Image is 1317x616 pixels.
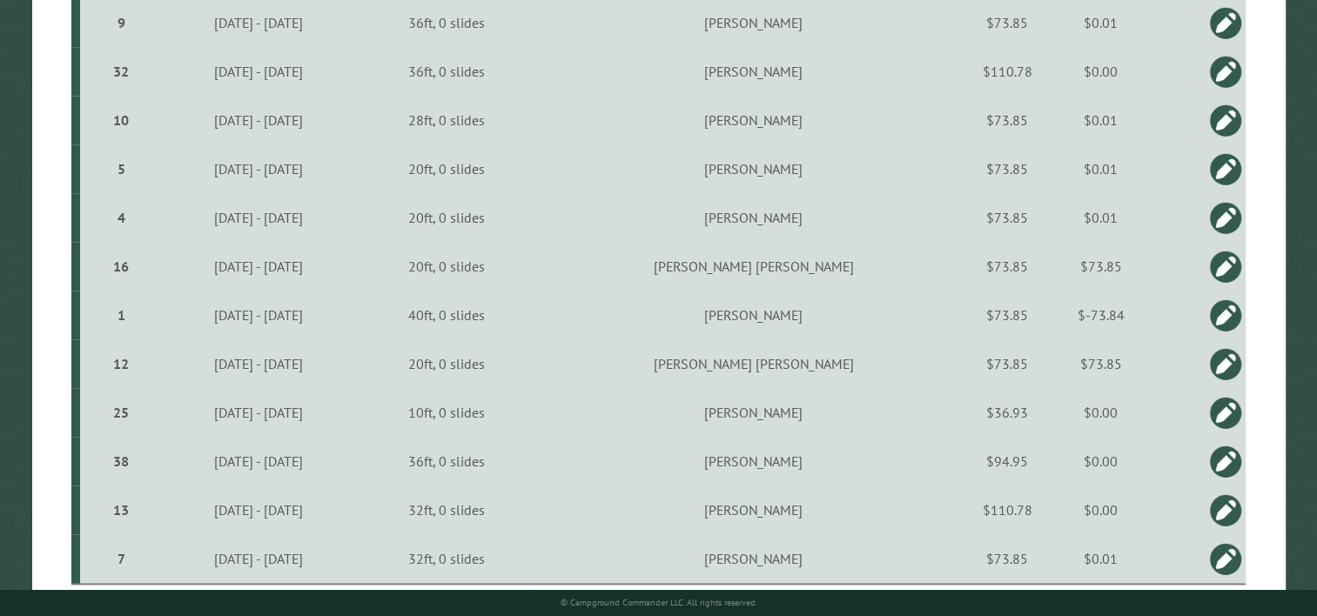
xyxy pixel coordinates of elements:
td: 20ft, 0 slides [359,339,534,388]
td: [PERSON_NAME] [534,388,973,437]
td: $0.00 [1042,388,1159,437]
td: $110.78 [972,47,1042,96]
div: 4 [87,209,156,226]
td: $73.85 [972,193,1042,242]
td: [PERSON_NAME] [534,291,973,339]
td: 20ft, 0 slides [359,193,534,242]
td: $36.93 [972,388,1042,437]
div: [DATE] - [DATE] [161,306,357,324]
div: 1 [87,306,156,324]
td: $73.85 [972,534,1042,584]
div: [DATE] - [DATE] [161,14,357,31]
td: $0.01 [1042,534,1159,584]
div: [DATE] - [DATE] [161,355,357,372]
div: 9 [87,14,156,31]
div: 10 [87,111,156,129]
td: $0.00 [1042,47,1159,96]
div: [DATE] - [DATE] [161,258,357,275]
td: $73.85 [1042,339,1159,388]
td: $73.85 [972,144,1042,193]
td: [PERSON_NAME] [534,485,973,534]
td: $0.01 [1042,96,1159,144]
td: [PERSON_NAME] [PERSON_NAME] [534,242,973,291]
td: $110.78 [972,485,1042,534]
div: [DATE] - [DATE] [161,160,357,177]
div: [DATE] - [DATE] [161,209,357,226]
td: [PERSON_NAME] [534,437,973,485]
div: [DATE] - [DATE] [161,111,357,129]
td: $73.85 [972,339,1042,388]
td: 32ft, 0 slides [359,485,534,534]
td: 28ft, 0 slides [359,96,534,144]
div: 7 [87,550,156,567]
td: 40ft, 0 slides [359,291,534,339]
div: [DATE] - [DATE] [161,501,357,519]
td: $0.01 [1042,193,1159,242]
div: [DATE] - [DATE] [161,452,357,470]
td: $-73.84 [1042,291,1159,339]
div: [DATE] - [DATE] [161,404,357,421]
td: [PERSON_NAME] [PERSON_NAME] [534,339,973,388]
td: $0.00 [1042,437,1159,485]
td: [PERSON_NAME] [534,534,973,584]
div: 5 [87,160,156,177]
td: 20ft, 0 slides [359,242,534,291]
td: 10ft, 0 slides [359,388,534,437]
td: $73.85 [972,242,1042,291]
td: $73.85 [972,291,1042,339]
td: $0.01 [1042,144,1159,193]
small: © Campground Commander LLC. All rights reserved. [561,597,757,608]
div: 16 [87,258,156,275]
td: $0.00 [1042,485,1159,534]
div: 13 [87,501,156,519]
td: [PERSON_NAME] [534,144,973,193]
div: [DATE] - [DATE] [161,63,357,80]
td: 36ft, 0 slides [359,47,534,96]
div: 38 [87,452,156,470]
td: 36ft, 0 slides [359,437,534,485]
td: 20ft, 0 slides [359,144,534,193]
div: 25 [87,404,156,421]
td: [PERSON_NAME] [534,193,973,242]
td: [PERSON_NAME] [534,96,973,144]
div: 32 [87,63,156,80]
td: $94.95 [972,437,1042,485]
div: [DATE] - [DATE] [161,550,357,567]
td: $73.85 [1042,242,1159,291]
td: [PERSON_NAME] [534,47,973,96]
td: 32ft, 0 slides [359,534,534,584]
td: $73.85 [972,96,1042,144]
div: 12 [87,355,156,372]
